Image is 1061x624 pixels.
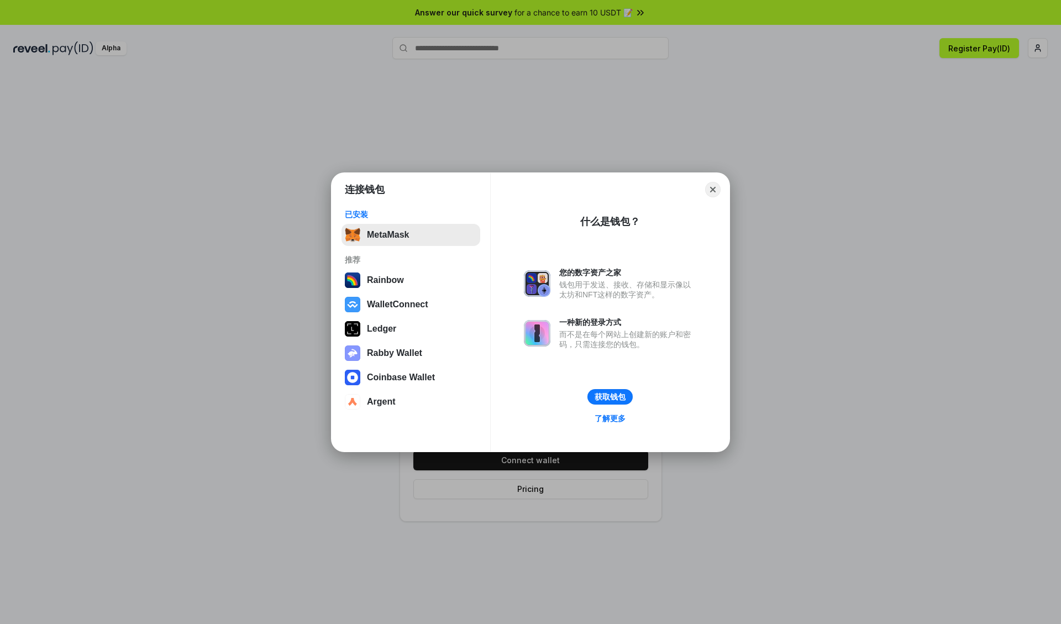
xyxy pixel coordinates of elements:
[524,270,550,297] img: svg+xml,%3Csvg%20xmlns%3D%22http%3A%2F%2Fwww.w3.org%2F2000%2Fsvg%22%20fill%3D%22none%22%20viewBox...
[580,215,640,228] div: 什么是钱包？
[342,293,480,316] button: WalletConnect
[342,366,480,389] button: Coinbase Wallet
[345,255,477,265] div: 推荐
[588,411,632,426] a: 了解更多
[705,182,721,197] button: Close
[342,224,480,246] button: MetaMask
[345,394,360,410] img: svg+xml,%3Csvg%20width%3D%2228%22%20height%3D%2228%22%20viewBox%3D%220%200%2028%2028%22%20fill%3D...
[345,345,360,361] img: svg+xml,%3Csvg%20xmlns%3D%22http%3A%2F%2Fwww.w3.org%2F2000%2Fsvg%22%20fill%3D%22none%22%20viewBox...
[367,300,428,310] div: WalletConnect
[559,268,696,277] div: 您的数字资产之家
[367,397,396,407] div: Argent
[342,318,480,340] button: Ledger
[367,324,396,334] div: Ledger
[345,209,477,219] div: 已安装
[345,227,360,243] img: svg+xml,%3Csvg%20fill%3D%22none%22%20height%3D%2233%22%20viewBox%3D%220%200%2035%2033%22%20width%...
[342,269,480,291] button: Rainbow
[342,391,480,413] button: Argent
[524,320,550,347] img: svg+xml,%3Csvg%20xmlns%3D%22http%3A%2F%2Fwww.w3.org%2F2000%2Fsvg%22%20fill%3D%22none%22%20viewBox...
[342,342,480,364] button: Rabby Wallet
[367,348,422,358] div: Rabby Wallet
[367,230,409,240] div: MetaMask
[345,272,360,288] img: svg+xml,%3Csvg%20width%3D%22120%22%20height%3D%22120%22%20viewBox%3D%220%200%20120%20120%22%20fil...
[345,183,385,196] h1: 连接钱包
[345,321,360,337] img: svg+xml,%3Csvg%20xmlns%3D%22http%3A%2F%2Fwww.w3.org%2F2000%2Fsvg%22%20width%3D%2228%22%20height%3...
[559,317,696,327] div: 一种新的登录方式
[587,389,633,405] button: 获取钱包
[595,392,626,402] div: 获取钱包
[367,373,435,382] div: Coinbase Wallet
[559,329,696,349] div: 而不是在每个网站上创建新的账户和密码，只需连接您的钱包。
[595,413,626,423] div: 了解更多
[559,280,696,300] div: 钱包用于发送、接收、存储和显示像以太坊和NFT这样的数字资产。
[367,275,404,285] div: Rainbow
[345,297,360,312] img: svg+xml,%3Csvg%20width%3D%2228%22%20height%3D%2228%22%20viewBox%3D%220%200%2028%2028%22%20fill%3D...
[345,370,360,385] img: svg+xml,%3Csvg%20width%3D%2228%22%20height%3D%2228%22%20viewBox%3D%220%200%2028%2028%22%20fill%3D...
